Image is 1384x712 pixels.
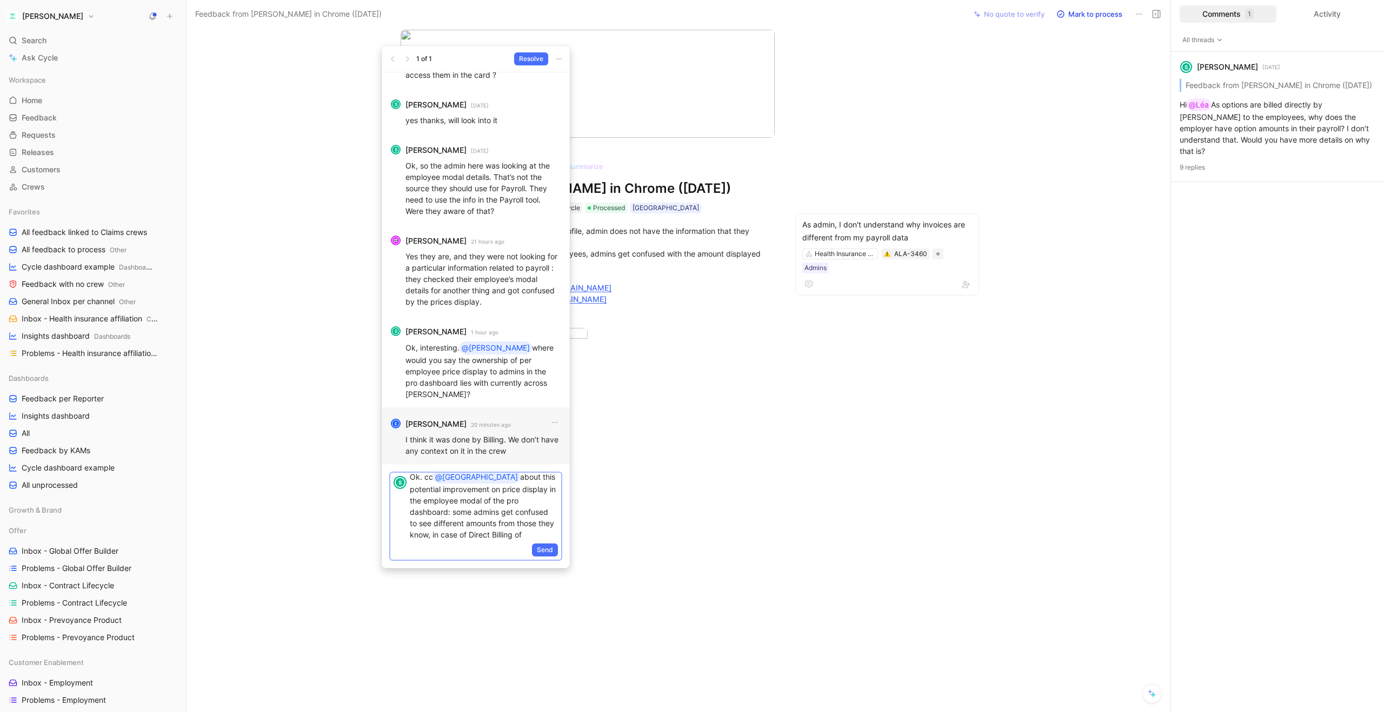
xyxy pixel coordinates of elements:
[471,420,511,429] small: 20 minutes ago
[471,100,489,110] small: [DATE]
[416,53,432,64] div: 1 of 1
[471,146,489,156] small: [DATE]
[405,234,467,247] strong: [PERSON_NAME]
[392,327,400,335] div: S
[405,341,561,400] p: Ok, interesting. where would you say the ownership of per employee price display to admins in the...
[405,98,467,111] strong: [PERSON_NAME]
[405,325,467,338] strong: [PERSON_NAME]
[462,341,530,354] div: @[PERSON_NAME]
[392,146,400,153] div: S
[537,545,553,555] span: Send
[410,471,558,540] p: Ok. cc about this potential improvement on price display in the employee modal of the pro dashboa...
[392,420,400,427] div: E
[405,144,467,157] strong: [PERSON_NAME]
[471,327,498,337] small: 1 hour ago
[514,52,548,65] button: Resolve
[405,418,467,431] strong: [PERSON_NAME]
[392,100,400,108] div: S
[405,160,561,217] p: Ok, so the admin here was looking at the employee modal details. That’s not the source they shoul...
[435,471,518,483] div: @[GEOGRAPHIC_DATA]
[395,477,405,488] div: S
[405,115,561,126] p: yes thanks, will look into it
[532,543,558,556] button: Send
[471,237,504,246] small: 21 hours ago
[519,53,543,64] span: Resolve
[405,251,561,307] p: Yes they are, and they were not looking for a particular information related to payroll : they ch...
[405,434,561,456] p: I think it was done by Billing. We don’t have any context on it in the crew
[392,237,400,244] img: avatar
